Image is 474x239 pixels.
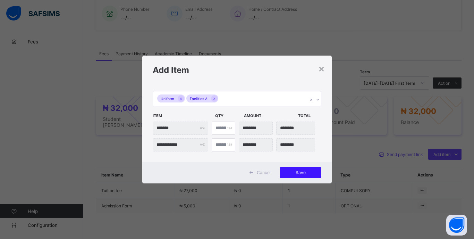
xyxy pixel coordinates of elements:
[153,110,212,122] span: Item
[157,94,178,102] div: Uniform
[298,110,323,122] span: Total
[446,215,467,236] button: Open asap
[285,170,316,175] span: Save
[153,65,321,75] h1: Add Item
[257,170,271,175] span: Cancel
[215,110,240,122] span: Qty
[318,63,325,74] div: ×
[186,94,211,102] div: Facilities A
[244,110,295,122] span: Amount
